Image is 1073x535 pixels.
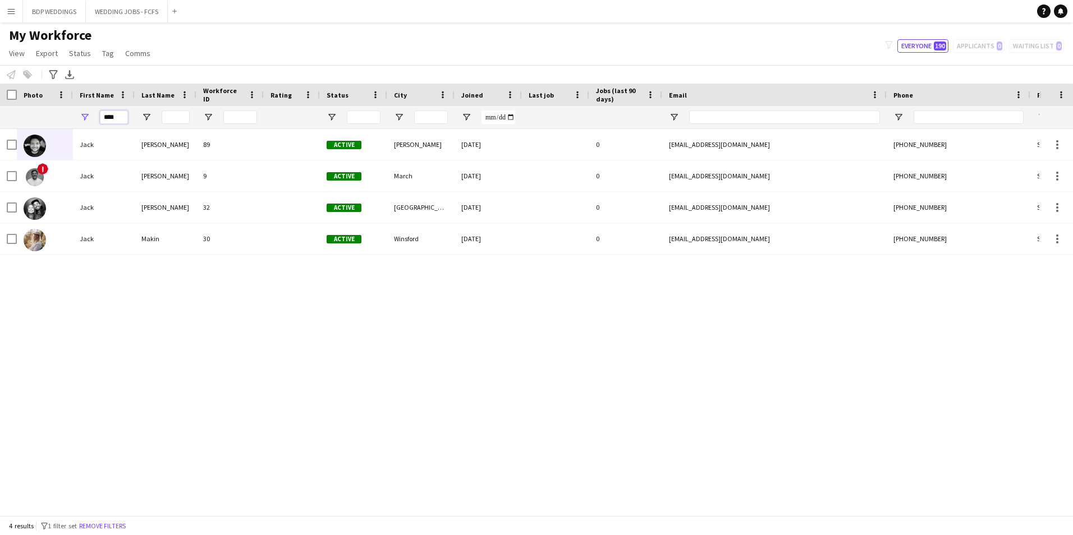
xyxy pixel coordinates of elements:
button: WEDDING JOBS - FCFS [86,1,168,22]
app-action-btn: Export XLSX [63,68,76,81]
span: View [9,48,25,58]
div: [PHONE_NUMBER] [887,129,1030,160]
span: 190 [934,41,946,50]
div: Winsford [387,223,455,254]
span: Joined [461,91,483,99]
span: Status [327,91,349,99]
app-action-btn: Advanced filters [47,68,60,81]
input: Last Name Filter Input [162,110,190,124]
button: Open Filter Menu [203,112,213,122]
span: 1 filter set [48,522,77,530]
div: Jack [73,192,135,223]
button: Remove filters [77,520,128,532]
span: Comms [125,48,150,58]
div: [PERSON_NAME] [135,160,196,191]
button: Open Filter Menu [461,112,471,122]
div: [PHONE_NUMBER] [887,160,1030,191]
div: [EMAIL_ADDRESS][DOMAIN_NAME] [662,223,887,254]
span: First Name [80,91,114,99]
div: 89 [196,129,264,160]
span: Profile [1037,91,1060,99]
button: Open Filter Menu [394,112,404,122]
span: Rating [270,91,292,99]
button: Open Filter Menu [80,112,90,122]
a: View [4,46,29,61]
div: [PERSON_NAME] [135,129,196,160]
div: 0 [589,192,662,223]
div: [DATE] [455,129,522,160]
span: Status [69,48,91,58]
span: Email [669,91,687,99]
div: Makin [135,223,196,254]
span: ! [37,163,48,174]
button: Everyone190 [897,39,948,53]
span: Last Name [141,91,175,99]
span: Tag [102,48,114,58]
img: Jack Hewett [24,197,46,220]
div: [DATE] [455,223,522,254]
div: [DATE] [455,192,522,223]
span: Jobs (last 90 days) [596,86,642,103]
div: [GEOGRAPHIC_DATA] [387,192,455,223]
span: Active [327,235,361,243]
span: Active [327,141,361,149]
a: Tag [98,46,118,61]
span: Phone [893,91,913,99]
a: Status [65,46,95,61]
input: Workforce ID Filter Input [223,110,257,124]
div: Jack [73,129,135,160]
input: Joined Filter Input [482,110,515,124]
span: Export [36,48,58,58]
div: Jack [73,160,135,191]
div: [EMAIL_ADDRESS][DOMAIN_NAME] [662,192,887,223]
span: Photo [24,91,43,99]
span: Active [327,172,361,181]
div: Jack [73,223,135,254]
img: Jack Makin [24,229,46,251]
div: [PERSON_NAME] [135,192,196,223]
div: 9 [196,160,264,191]
div: 0 [589,160,662,191]
input: Status Filter Input [347,110,380,124]
img: Jack Fisher [24,166,46,188]
button: Open Filter Menu [669,112,679,122]
span: Active [327,204,361,212]
input: City Filter Input [414,110,448,124]
div: [PHONE_NUMBER] [887,223,1030,254]
div: 0 [589,223,662,254]
div: 0 [589,129,662,160]
input: First Name Filter Input [100,110,128,124]
button: Open Filter Menu [893,112,904,122]
a: Export [31,46,62,61]
button: Open Filter Menu [1037,112,1047,122]
div: 32 [196,192,264,223]
span: Last job [529,91,554,99]
input: Phone Filter Input [914,110,1024,124]
div: [EMAIL_ADDRESS][DOMAIN_NAME] [662,160,887,191]
div: [DATE] [455,160,522,191]
div: [PERSON_NAME] [387,129,455,160]
img: Jack Clegg [24,135,46,157]
button: Open Filter Menu [141,112,152,122]
span: City [394,91,407,99]
div: 30 [196,223,264,254]
div: [EMAIL_ADDRESS][DOMAIN_NAME] [662,129,887,160]
div: March [387,160,455,191]
span: My Workforce [9,27,91,44]
input: Email Filter Input [689,110,880,124]
span: Workforce ID [203,86,244,103]
a: Comms [121,46,155,61]
button: Open Filter Menu [327,112,337,122]
button: BDP WEDDINGS [23,1,86,22]
div: [PHONE_NUMBER] [887,192,1030,223]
